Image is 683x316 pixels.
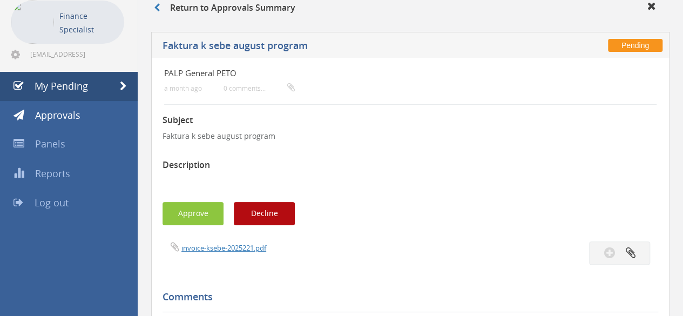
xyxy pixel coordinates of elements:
h3: Return to Approvals Summary [154,3,295,13]
h3: Subject [163,116,658,125]
button: Decline [234,202,295,225]
span: Reports [35,167,70,180]
span: Panels [35,137,65,150]
p: Finance Specialist [59,9,119,36]
h5: Faktura k sebe august program [163,41,462,54]
p: Faktura k sebe august program [163,131,658,142]
span: Log out [35,196,69,209]
h3: Description [163,160,658,170]
a: invoice-ksebe-2025221.pdf [181,243,266,253]
small: 0 comments... [224,84,295,92]
span: Pending [608,39,662,52]
span: [EMAIL_ADDRESS][DOMAIN_NAME] [30,50,122,58]
span: Approvals [35,109,80,122]
h4: PALP General PETO [164,69,574,78]
h5: Comments [163,292,650,302]
button: Approve [163,202,224,225]
small: a month ago [164,84,202,92]
span: My Pending [35,79,88,92]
